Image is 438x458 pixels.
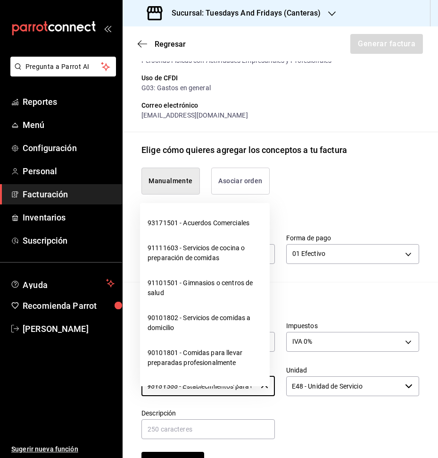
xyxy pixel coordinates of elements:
[7,68,116,78] a: Pregunta a Parrot AI
[140,305,270,340] li: 90101802 - Servicios de comidas a domicilio
[292,337,313,346] span: IVA 0%
[23,278,102,289] span: Ayuda
[140,271,270,305] li: 91101501 - Gimnasios o centros de salud
[141,419,275,439] input: 250 caracteres
[141,83,419,93] div: G03: Gastos en general
[25,62,101,72] span: Pregunta a Parrot AI
[141,101,419,110] div: Correo electrónico
[23,322,115,335] span: [PERSON_NAME]
[141,144,347,156] div: Elige cómo quieres agregar los conceptos a tu factura
[23,119,115,131] span: Menú
[141,168,200,195] button: Manualmente
[140,236,270,271] li: 91111603 - Servicios de cocina o preparación de comidas
[286,366,420,373] label: Unidad
[23,95,115,108] span: Reportes
[23,165,115,178] span: Personal
[140,211,270,236] li: 93171501 - Acuerdos Comerciales
[211,168,270,195] button: Asociar orden
[138,40,186,49] button: Regresar
[141,409,275,416] label: Descripción
[23,188,115,201] span: Facturación
[286,376,402,396] input: Elige una opción
[141,110,419,120] div: [EMAIL_ADDRESS][DOMAIN_NAME]
[11,444,115,454] span: Sugerir nueva función
[140,375,270,410] li: 90101800 - Servicios de comida para llevar y a domicilio
[140,340,270,375] li: 90101801 - Comidas para llevar preparadas profesionalmente
[10,57,116,76] button: Pregunta a Parrot AI
[141,73,419,83] div: Uso de CFDI
[155,40,186,49] span: Regresar
[23,142,115,154] span: Configuración
[164,8,321,19] h3: Sucursal: Tuesdays And Fridays (Canteras)
[23,211,115,224] span: Inventarios
[104,25,111,32] button: open_drawer_menu
[286,234,420,241] label: Forma de pago
[23,299,115,312] span: Recomienda Parrot
[292,249,325,258] span: 01 Efectivo
[23,234,115,247] span: Suscripción
[286,322,420,329] label: Impuestos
